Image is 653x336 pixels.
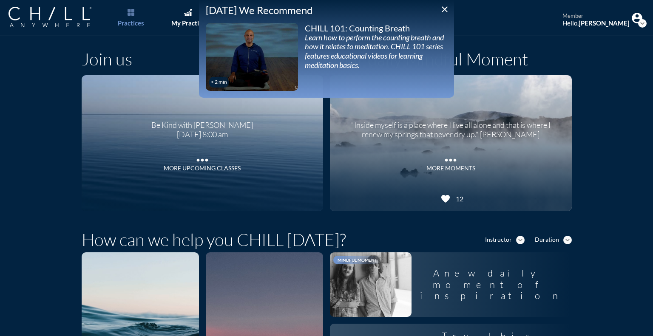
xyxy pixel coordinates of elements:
[516,236,525,244] i: expand_more
[9,7,108,28] a: Company Logo
[341,114,561,139] div: "Inside myself is a place where I live all alone and that is where I renew my springs that never ...
[562,13,630,20] div: member
[426,165,475,172] div: MORE MOMENTS
[563,236,572,244] i: expand_more
[128,9,134,16] img: List
[579,19,630,27] strong: [PERSON_NAME]
[485,236,512,243] div: Instructor
[562,19,630,27] div: Hello,
[412,261,572,308] div: A new daily moment of inspiration
[535,236,559,243] div: Duration
[453,195,463,203] div: 12
[211,79,227,85] div: < 2 min
[118,19,144,27] div: Practices
[305,23,447,33] div: CHILL 101: Counting Breath
[82,229,346,250] h1: How can we help you CHILL [DATE]?
[171,19,205,27] div: My Practice
[184,9,192,16] img: Graph
[338,257,377,263] span: Mindful Moment
[638,19,647,28] i: expand_more
[9,7,91,27] img: Company Logo
[194,152,211,164] i: more_horiz
[305,33,447,70] div: Learn how to perform the counting breath and how it relates to meditation. CHILL 101 series featu...
[440,4,450,14] i: close
[442,152,459,164] i: more_horiz
[151,114,253,130] div: Be Kind with [PERSON_NAME]
[164,165,241,172] div: More Upcoming Classes
[206,4,447,17] div: [DATE] We Recommend
[151,130,253,139] div: [DATE] 8:00 am
[632,13,642,23] img: Profile icon
[440,194,451,204] i: favorite
[82,49,132,69] h1: Join us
